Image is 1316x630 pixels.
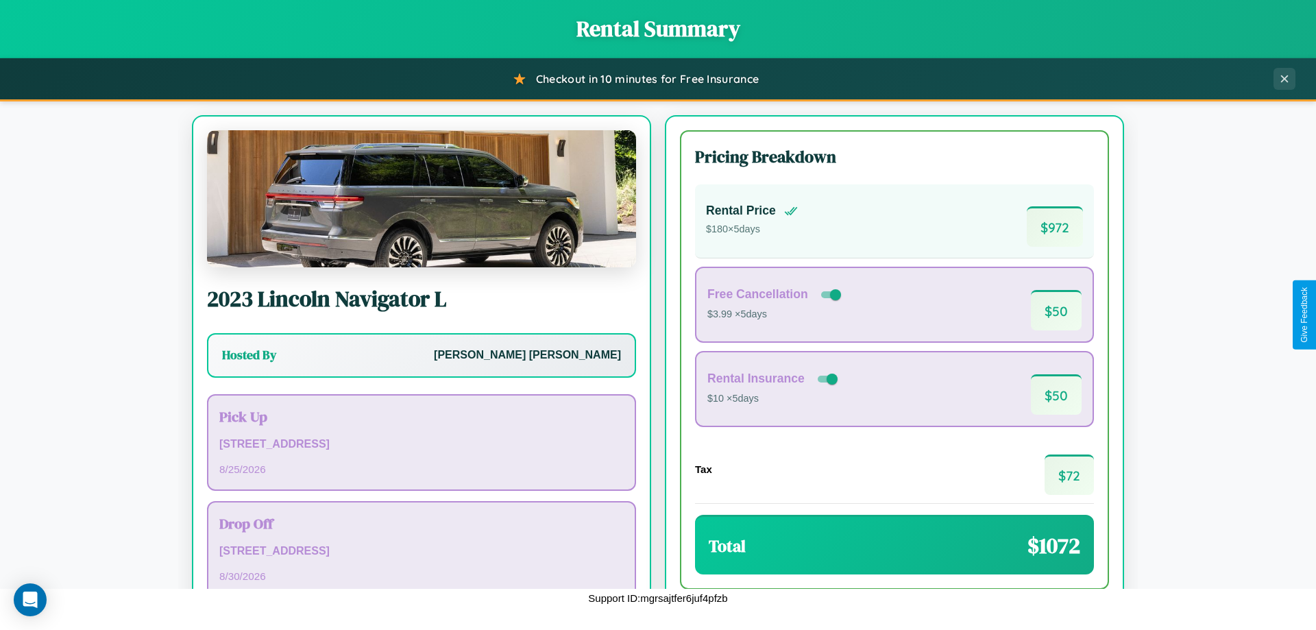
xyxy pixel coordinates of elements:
[707,287,808,302] h4: Free Cancellation
[707,372,805,386] h4: Rental Insurance
[222,347,276,363] h3: Hosted By
[1045,455,1094,495] span: $ 72
[1031,290,1082,330] span: $ 50
[706,204,776,218] h4: Rental Price
[706,221,798,239] p: $ 180 × 5 days
[219,513,624,533] h3: Drop Off
[207,284,636,314] h2: 2023 Lincoln Navigator L
[695,145,1094,168] h3: Pricing Breakdown
[219,567,624,585] p: 8 / 30 / 2026
[588,589,727,607] p: Support ID: mgrsajtfer6juf4pfzb
[1027,206,1083,247] span: $ 972
[219,542,624,561] p: [STREET_ADDRESS]
[219,435,624,455] p: [STREET_ADDRESS]
[707,390,840,408] p: $10 × 5 days
[14,583,47,616] div: Open Intercom Messenger
[219,460,624,478] p: 8 / 25 / 2026
[1027,531,1080,561] span: $ 1072
[695,463,712,475] h4: Tax
[207,130,636,267] img: Lincoln Navigator L
[1300,287,1309,343] div: Give Feedback
[434,346,621,365] p: [PERSON_NAME] [PERSON_NAME]
[219,407,624,426] h3: Pick Up
[707,306,844,324] p: $3.99 × 5 days
[709,535,746,557] h3: Total
[1031,374,1082,415] span: $ 50
[536,72,759,86] span: Checkout in 10 minutes for Free Insurance
[14,14,1302,44] h1: Rental Summary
